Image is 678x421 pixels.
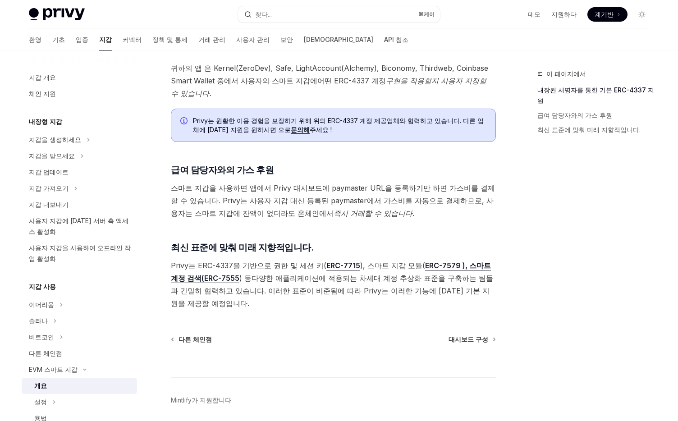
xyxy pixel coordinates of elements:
[334,209,415,218] font: 즉시 거래할 수 있습니다.
[238,6,440,23] button: 찾다...⌘케이
[449,335,495,344] a: 대시보드 구성
[204,274,239,283] a: ERC-7555
[198,29,225,50] a: 거래 관리
[179,335,212,343] font: 다른 체인점
[29,301,54,308] font: 이더리움
[34,398,47,406] font: 설정
[52,36,65,43] font: 기초
[546,70,586,78] font: 이 페이지에서
[537,126,641,133] font: 최신 표준에 맞춰 미래 지향적입니다.
[29,333,54,341] font: 비트코인
[595,10,614,18] font: 계기반
[29,8,85,21] img: 밝은 로고
[34,382,47,389] font: 개요
[193,117,484,133] font: Privy는 원활한 이용 경험을 보장하기 위해 위의 ERC-4337 계정 제공업체와 협력하고 있습니다. 다른 업체에 [DATE] 지원을 원하시면 으로
[52,29,65,50] a: 기초
[384,36,408,43] font: API 참조
[22,213,137,240] a: 사용자 지갑에 [DATE] 서버 측 액세스 활성화
[29,244,131,262] font: 사용자 지갑을 사용하여 오프라인 작업 활성화
[304,36,373,43] font: [DEMOGRAPHIC_DATA]
[172,335,212,344] a: 다른 체인점
[22,197,137,213] a: 지갑 내보내기
[180,117,189,126] svg: 정보
[29,118,62,125] font: 내장형 지갑
[528,10,541,18] font: 데모
[537,111,612,119] font: 급여 담당자와의 가스 후원
[99,29,112,50] a: 지갑
[551,10,577,19] a: 지원하다
[255,10,272,18] font: 찾다...
[22,69,137,86] a: 지갑 개요
[280,36,293,43] font: 보안
[171,396,231,405] a: Mintlify가 지원합니다
[29,90,56,97] font: 체인 지원
[22,345,137,362] a: 다른 체인점
[29,317,48,325] font: 솔라나
[198,36,225,43] font: 거래 관리
[326,261,360,270] a: ERC-7715
[418,11,424,18] font: ⌘
[171,274,493,308] font: 다양한 애플리케이션에 적용되는 차세대 계정 추상화 표준을 구축하는 팀들과 긴밀히 협력하고 있습니다. 이러한 표준이 비준됨에 따라 Privy는 이러한 기능에 [DATE] 기본 ...
[239,274,252,283] font: ) 등
[29,73,56,81] font: 지갑 개요
[123,36,142,43] font: 커넥터
[22,240,137,267] a: 사용자 지갑을 사용하여 오프라인 작업 활성화
[171,183,495,218] font: 스마트 지갑을 사용하면 앱에서 Privy 대시보드에 paymaster URL을 등록하기만 하면 가스비를 결제할 수 있습니다. Privy는 사용자 지갑 대신 등록된 paymas...
[317,76,386,85] font: 어떤 ERC-4337 계정
[360,261,425,270] font: ), 스마트 지갑 모듈(
[29,217,128,235] font: 사용자 지갑에 [DATE] 서버 측 액세스 활성화
[280,29,293,50] a: 보안
[29,184,69,192] font: 지갑 가져오기
[76,29,88,50] a: 입증
[29,29,41,50] a: 환영
[291,126,310,134] a: 문의해
[537,123,656,137] a: 최신 표준에 맞춰 미래 지향적입니다.
[29,36,41,43] font: 환영
[22,164,137,180] a: 지갑 업데이트
[29,366,78,373] font: EVM 스마트 지갑
[29,168,69,176] font: 지갑 업데이트
[29,201,69,208] font: 지갑 내보내기
[99,36,112,43] font: 지갑
[304,29,373,50] a: [DEMOGRAPHIC_DATA]
[551,10,577,18] font: 지원하다
[449,335,488,343] font: 대시보드 구성
[22,378,137,394] a: 개요
[171,261,326,270] font: Privy는 ERC-4337을 기반으로 권한 및 세션 키(
[76,36,88,43] font: 입증
[171,165,274,175] font: 급여 담당자와의 가스 후원
[537,86,654,105] font: 내장된 서명자를 통한 기본 ERC-4337 지원
[152,36,188,43] font: 정책 및 통제
[537,108,656,123] a: 급여 담당자와의 가스 후원
[537,83,656,108] a: 내장된 서명자를 통한 기본 ERC-4337 지원
[528,10,541,19] a: 데모
[29,283,56,290] font: 지갑 사용
[29,349,62,357] font: 다른 체인점
[22,86,137,102] a: 체인 지원
[635,7,649,22] button: 다크 모드 전환
[384,29,408,50] a: API 참조
[233,209,334,218] font: 에 잔액이 없더라도 온체인에서
[29,136,81,143] font: 지갑을 생성하세요
[171,64,488,85] font: 귀하의 앱 은 Kernel(ZeroDev), Safe, LightAccount(Alchemy), Biconomy, Thirdweb, Coinbase Smart Wallet 중...
[123,29,142,50] a: 커넥터
[236,29,270,50] a: 사용자 관리
[171,396,231,404] font: Mintlify가 지원합니다
[310,126,332,133] font: 주세요 !
[171,242,313,253] font: 최신 표준에 맞춰 미래 지향적입니다.
[29,152,75,160] font: 지갑을 받으세요
[587,7,628,22] a: 계기반
[152,29,188,50] a: 정책 및 통제
[424,11,435,18] font: 케이
[291,126,310,133] font: 문의해
[236,36,270,43] font: 사용자 관리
